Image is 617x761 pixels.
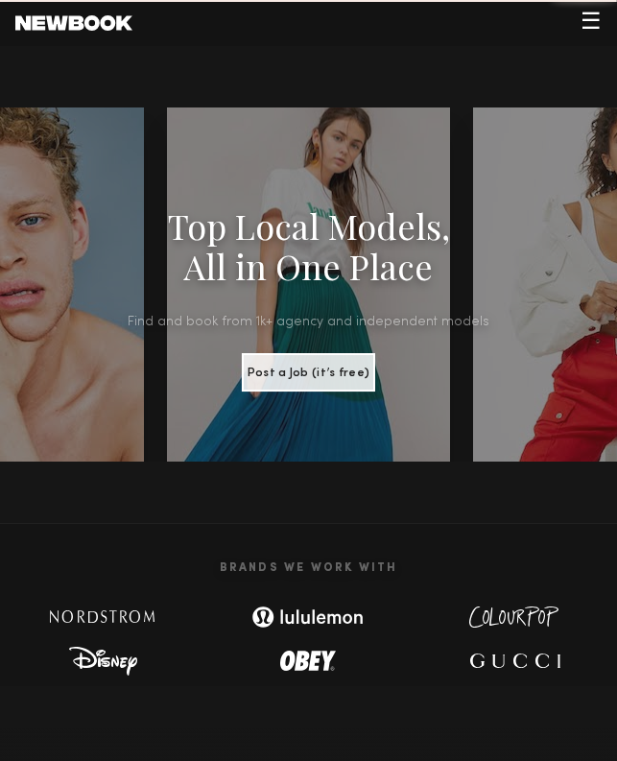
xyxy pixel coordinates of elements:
[40,642,165,680] img: logo-disney.svg
[92,205,524,286] h1: Top Local Models, All in One Place
[242,353,375,392] button: Post a Job (it’s free)
[581,12,602,35] span: ☰
[452,642,577,680] img: logo-gucci.svg
[241,598,375,636] img: logo-lulu.svg
[36,598,170,636] img: logo-nordstrom.svg
[246,642,370,680] img: logo-obey.svg
[242,360,375,381] a: Post a Job (it’s free)
[452,598,577,636] img: logo-colour-pop.svg
[92,316,524,331] h2: Find and book from 1k+ agency and independent models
